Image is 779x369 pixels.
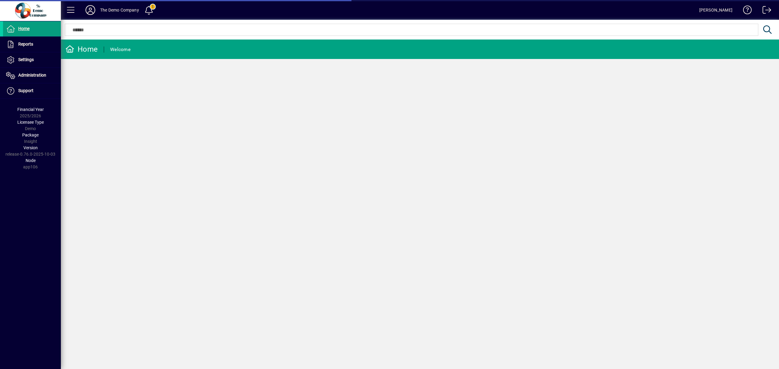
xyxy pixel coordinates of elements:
div: [PERSON_NAME] [699,5,732,15]
span: Home [18,26,30,31]
span: Version [23,145,38,150]
a: Logout [758,1,771,21]
span: Licensee Type [17,120,44,125]
div: Home [65,44,98,54]
span: Settings [18,57,34,62]
div: The Demo Company [100,5,139,15]
a: Knowledge Base [739,1,752,21]
button: Profile [81,5,100,16]
span: Administration [18,73,46,78]
a: Settings [3,52,61,67]
div: Welcome [110,45,131,54]
a: Administration [3,68,61,83]
span: Package [22,133,39,137]
span: Support [18,88,33,93]
a: Reports [3,37,61,52]
span: Node [26,158,36,163]
span: Financial Year [17,107,44,112]
a: Support [3,83,61,98]
span: Reports [18,42,33,47]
